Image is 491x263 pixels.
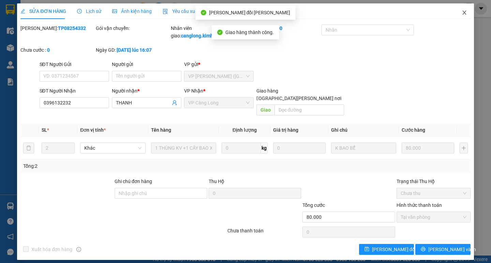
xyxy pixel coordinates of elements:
[40,37,81,43] span: [PERSON_NAME]
[84,143,141,153] span: Khác
[163,9,235,14] span: Yêu cầu xuất hóa đơn điện tử
[415,244,470,255] button: printer[PERSON_NAME] và In
[76,247,81,252] span: info-circle
[397,178,471,185] div: Trạng thái Thu Hộ
[233,127,257,133] span: Định lượng
[402,127,425,133] span: Cước hàng
[23,162,190,170] div: Tổng: 2
[40,87,109,95] div: SĐT Người Nhận
[112,9,152,14] span: Ảnh kiện hàng
[151,127,171,133] span: Tên hàng
[209,10,291,15] span: [PERSON_NAME] đổi [PERSON_NAME]
[3,44,16,51] span: GIAO:
[77,9,82,14] span: clock-circle
[115,188,207,199] input: Ghi chú đơn hàng
[248,95,344,102] span: [GEOGRAPHIC_DATA][PERSON_NAME] nơi
[117,47,152,53] b: [DATE] lúc 16:07
[23,143,34,153] button: delete
[20,24,94,32] div: [PERSON_NAME]:
[23,4,79,10] strong: BIÊN NHẬN GỬI HÀNG
[421,247,426,252] span: printer
[172,100,177,105] span: user-add
[181,33,224,38] b: canglong.kimhoang
[273,143,326,153] input: 0
[42,127,47,133] span: SL
[428,246,476,253] span: [PERSON_NAME] và In
[3,13,100,20] p: GỬI:
[227,227,302,239] div: Chưa thanh toán
[184,61,254,68] div: VP gửi
[184,88,203,94] span: VP Nhận
[401,188,466,198] span: Chưa thu
[3,23,100,36] p: NHẬN:
[331,143,396,153] input: Ghi Chú
[163,9,168,14] img: icon
[51,13,63,20] span: HỮU
[359,244,414,255] button: save[PERSON_NAME] đổi
[397,202,442,208] label: Hình thức thanh toán
[364,247,369,252] span: save
[328,124,399,137] th: Ghi chú
[372,246,416,253] span: [PERSON_NAME] đổi
[151,143,216,153] input: VD: Bàn, Ghế
[225,30,274,35] span: Giao hàng thành công.
[3,37,81,43] span: 02682784522 -
[29,246,75,253] span: Xuất hóa đơn hàng
[402,143,454,153] input: 0
[209,179,224,184] span: Thu Hộ
[47,47,50,53] b: 0
[273,127,298,133] span: Giá trị hàng
[261,143,268,153] span: kg
[80,127,106,133] span: Đơn vị tính
[77,9,101,14] span: Lịch sử
[401,212,466,222] span: Tại văn phòng
[188,98,250,108] span: VP Càng Long
[96,46,170,54] div: Ngày GD:
[112,9,117,14] span: picture
[40,61,109,68] div: SĐT Người Gửi
[217,30,223,35] span: check-circle
[112,61,181,68] div: Người gửi
[20,9,25,14] span: edit
[188,71,250,81] span: VP Trần Phú (Hàng)
[256,104,274,115] span: Giao
[58,26,86,31] b: TP08254332
[20,9,66,14] span: SỬA ĐƠN HÀNG
[462,10,467,15] span: close
[14,13,63,20] span: VP Càng Long -
[112,87,181,95] div: Người nhận
[201,10,206,15] span: check-circle
[460,143,468,153] button: plus
[171,24,245,39] div: Nhân viên giao:
[246,24,320,32] div: Cước rồi :
[115,179,152,184] label: Ghi chú đơn hàng
[20,46,94,54] div: Chưa cước :
[302,202,325,208] span: Tổng cước
[3,23,69,36] span: VP [PERSON_NAME] ([GEOGRAPHIC_DATA])
[96,24,170,32] div: Gói vận chuyển:
[274,104,344,115] input: Dọc đường
[256,88,278,94] span: Giao hàng
[455,3,474,22] button: Close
